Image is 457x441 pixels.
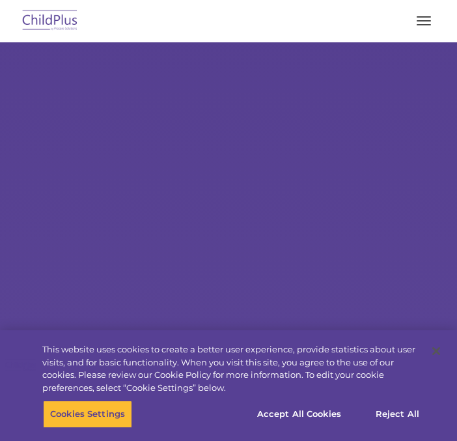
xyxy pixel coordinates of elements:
button: Reject All [357,401,438,428]
button: Cookies Settings [43,401,132,428]
div: This website uses cookies to create a better user experience, provide statistics about user visit... [42,343,424,394]
button: Close [422,337,450,365]
img: ChildPlus by Procare Solutions [20,6,81,36]
button: Accept All Cookies [250,401,348,428]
